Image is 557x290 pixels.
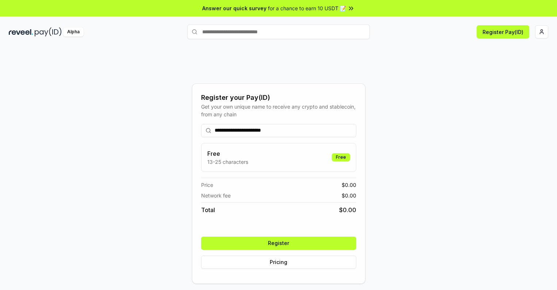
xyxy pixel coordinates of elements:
[201,237,356,250] button: Register
[35,27,62,37] img: pay_id
[201,103,356,118] div: Get your own unique name to receive any crypto and stablecoin, from any chain
[268,4,346,12] span: for a chance to earn 10 USDT 📝
[63,27,84,37] div: Alpha
[207,149,248,158] h3: Free
[339,206,356,214] span: $ 0.00
[477,25,529,38] button: Register Pay(ID)
[332,153,350,161] div: Free
[9,27,33,37] img: reveel_dark
[202,4,266,12] span: Answer our quick survey
[207,158,248,166] p: 13-25 characters
[201,93,356,103] div: Register your Pay(ID)
[201,181,213,189] span: Price
[342,181,356,189] span: $ 0.00
[201,192,231,199] span: Network fee
[342,192,356,199] span: $ 0.00
[201,206,215,214] span: Total
[201,256,356,269] button: Pricing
